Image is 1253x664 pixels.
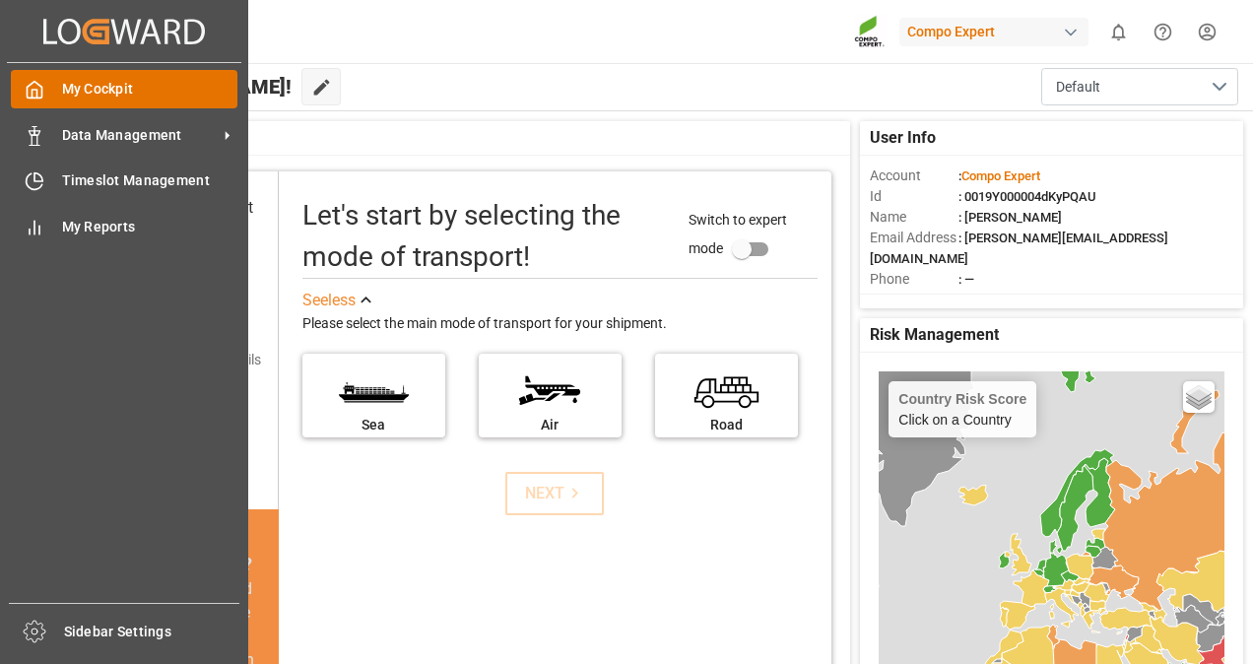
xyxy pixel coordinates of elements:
[525,482,585,505] div: NEXT
[1183,381,1215,413] a: Layers
[870,126,936,150] span: User Info
[854,15,886,49] img: Screenshot%202023-09-29%20at%2010.02.21.png_1712312052.png
[505,472,604,515] button: NEXT
[11,162,237,200] a: Timeslot Management
[62,125,218,146] span: Data Management
[138,350,261,370] div: Add shipping details
[11,207,237,245] a: My Reports
[958,272,974,287] span: : —
[961,168,1040,183] span: Compo Expert
[958,210,1062,225] span: : [PERSON_NAME]
[64,622,240,642] span: Sidebar Settings
[62,79,238,100] span: My Cockpit
[1096,10,1141,54] button: show 0 new notifications
[62,217,238,237] span: My Reports
[62,170,238,191] span: Timeslot Management
[870,269,958,290] span: Phone
[312,415,435,435] div: Sea
[898,391,1026,428] div: Click on a Country
[899,18,1088,46] div: Compo Expert
[302,195,670,278] div: Let's start by selecting the mode of transport!
[870,166,958,186] span: Account
[870,290,958,310] span: Account Type
[1056,77,1100,98] span: Default
[958,293,1008,307] span: : Shipper
[870,228,958,248] span: Email Address
[870,186,958,207] span: Id
[958,168,1040,183] span: :
[11,70,237,108] a: My Cockpit
[302,289,356,312] div: See less
[870,231,1168,266] span: : [PERSON_NAME][EMAIL_ADDRESS][DOMAIN_NAME]
[870,207,958,228] span: Name
[899,13,1096,50] button: Compo Expert
[870,323,999,347] span: Risk Management
[689,212,787,256] span: Switch to expert mode
[898,391,1026,407] h4: Country Risk Score
[1041,68,1238,105] button: open menu
[489,415,612,435] div: Air
[302,312,818,336] div: Please select the main mode of transport for your shipment.
[1141,10,1185,54] button: Help Center
[958,189,1096,204] span: : 0019Y000004dKyPQAU
[665,415,788,435] div: Road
